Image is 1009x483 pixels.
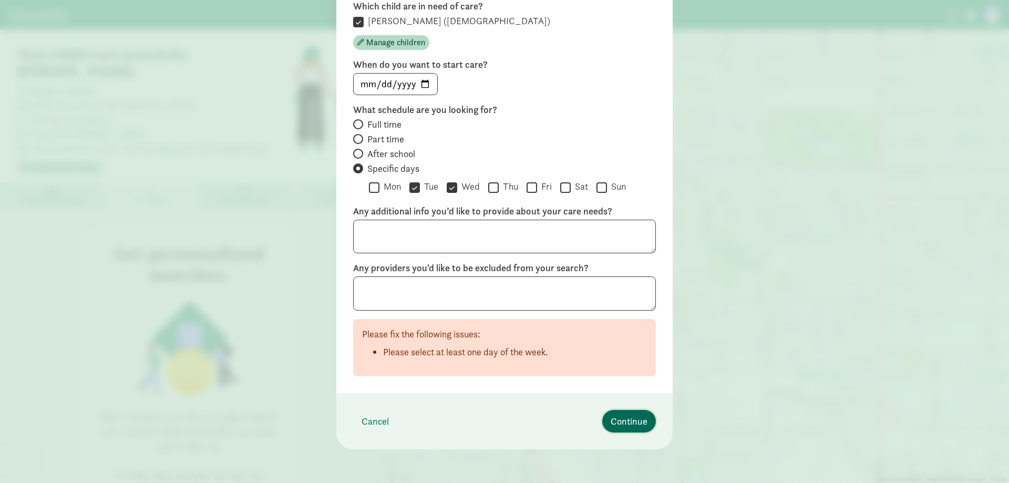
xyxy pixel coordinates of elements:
span: Continue [611,414,647,428]
label: Sun [607,180,626,193]
span: Cancel [362,414,389,428]
p: Please fix the following issues: [362,328,647,341]
label: Any providers you'd like to be excluded from your search? [353,262,656,274]
span: Part time [367,133,404,146]
label: Fri [537,180,552,193]
label: Wed [457,180,480,193]
button: Cancel [353,410,397,433]
label: What schedule are you looking for? [353,104,656,116]
button: Manage children [353,35,429,50]
span: Full time [367,118,401,131]
label: Sat [571,180,588,193]
span: Manage children [366,36,425,49]
label: Thu [499,180,518,193]
label: [PERSON_NAME] ([DEMOGRAPHIC_DATA]) [364,15,550,27]
li: Please select at least one day of the week. [383,345,647,359]
label: Tue [420,180,438,193]
label: Any additional info you’d like to provide about your care needs? [353,205,656,218]
button: Continue [602,410,656,433]
span: Specific days [367,162,419,175]
label: Mon [379,180,401,193]
span: After school [367,148,415,160]
label: When do you want to start care? [353,58,656,71]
